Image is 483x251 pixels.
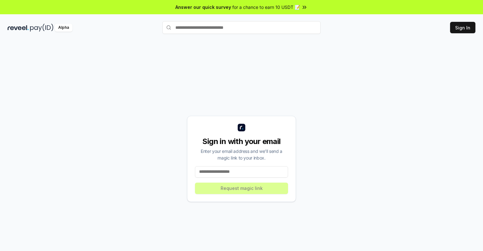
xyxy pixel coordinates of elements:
[55,24,72,32] div: Alpha
[175,4,231,10] span: Answer our quick survey
[8,24,29,32] img: reveel_dark
[195,148,288,161] div: Enter your email address and we’ll send a magic link to your inbox.
[30,24,53,32] img: pay_id
[195,136,288,147] div: Sign in with your email
[450,22,475,33] button: Sign In
[232,4,300,10] span: for a chance to earn 10 USDT 📝
[238,124,245,131] img: logo_small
